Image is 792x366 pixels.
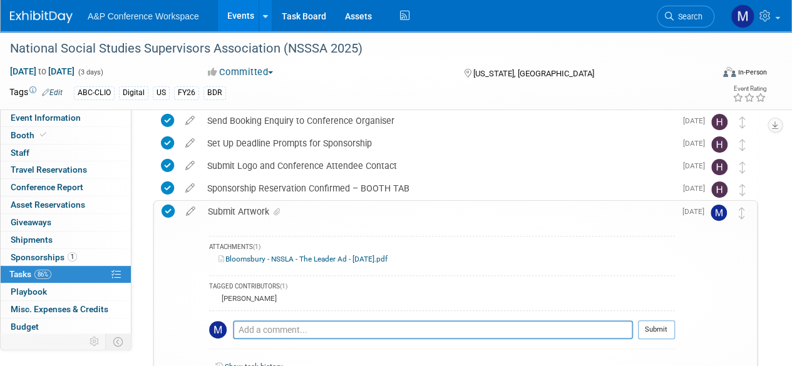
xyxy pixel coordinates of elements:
a: Misc. Expenses & Credits [1,301,131,318]
span: [DATE] [683,161,711,170]
a: Staff [1,145,131,161]
span: to [36,66,48,76]
span: Shipments [11,235,53,245]
span: Booth [11,130,49,140]
td: Toggle Event Tabs [106,333,131,350]
div: Event Rating [733,86,766,92]
span: [DATE] [683,116,711,125]
img: Format-Inperson.png [723,67,736,77]
span: 86% [34,270,51,279]
a: Travel Reservations [1,161,131,178]
i: Move task [739,184,746,196]
span: [DATE] [DATE] [9,66,75,77]
a: Playbook [1,283,131,300]
i: Move task [739,139,746,151]
span: (1) [253,243,260,250]
span: 1 [68,252,77,262]
span: Search [674,12,702,21]
div: ABC-CLIO [74,86,115,99]
span: Asset Reservations [11,200,85,210]
img: Mark Strong [731,4,754,28]
div: US [153,86,170,99]
a: edit [179,138,201,149]
span: Staff [11,148,29,158]
a: Sponsorships1 [1,249,131,266]
a: Giveaways [1,214,131,231]
span: (3 days) [77,68,103,76]
div: Digital [119,86,148,99]
a: Shipments [1,231,131,248]
div: ATTACHMENTS [209,243,675,253]
div: Set Up Deadline Prompts for Sponsorship [201,133,676,154]
a: edit [179,115,201,126]
span: Travel Reservations [11,165,87,175]
img: Hannah Siegel [711,181,728,198]
span: [DATE] [683,184,711,193]
div: Send Booking Enquiry to Conference Organiser [201,110,676,131]
span: Event Information [11,113,81,123]
img: Hannah Siegel [711,136,728,153]
div: National Social Studies Supervisors Association (NSSSA 2025) [6,38,702,60]
div: [PERSON_NAME] [219,294,277,303]
i: Booth reservation complete [40,131,46,138]
div: TAGGED CONTRIBUTORS [209,282,675,293]
span: [US_STATE], [GEOGRAPHIC_DATA] [473,69,594,78]
div: In-Person [738,68,767,77]
span: Budget [11,322,39,332]
span: Giveaways [11,217,51,227]
button: Committed [203,66,278,79]
a: Bloomsbury - NSSLA - The Leader Ad - [DATE].pdf [219,255,388,263]
span: Misc. Expenses & Credits [11,304,108,314]
a: Booth [1,127,131,144]
a: Event Information [1,109,131,126]
div: Event Format [656,65,767,84]
a: Conference Report [1,179,131,196]
i: Move task [739,161,746,173]
a: edit [179,160,201,171]
span: A&P Conference Workspace [88,11,199,21]
a: Edit [42,88,63,97]
a: Budget [1,318,131,335]
img: Mark Strong [209,321,227,338]
i: Move task [739,116,746,128]
a: Asset Reservations [1,196,131,213]
td: Personalize Event Tab Strip [84,333,106,350]
a: edit [179,183,201,194]
span: Sponsorships [11,252,77,262]
div: BDR [203,86,226,99]
div: Submit Logo and Conference Attendee Contact [201,155,676,176]
span: [DATE] [682,207,711,216]
span: (1) [280,283,287,290]
div: Sponsorship Reservation Confirmed – BOOTH TAB [201,178,676,199]
img: ExhibitDay [10,11,73,23]
span: Conference Report [11,182,83,192]
a: edit [180,206,202,217]
img: Mark Strong [711,205,727,221]
i: Move task [739,207,745,219]
img: Hannah Siegel [711,114,728,130]
a: Tasks86% [1,266,131,283]
div: Submit Artwork [202,201,675,222]
div: FY26 [174,86,199,99]
img: Hannah Siegel [711,159,728,175]
a: Search [657,6,714,28]
button: Submit [638,320,675,339]
span: Tasks [9,269,51,279]
td: Tags [9,86,63,100]
span: [DATE] [683,139,711,148]
span: Playbook [11,287,47,297]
